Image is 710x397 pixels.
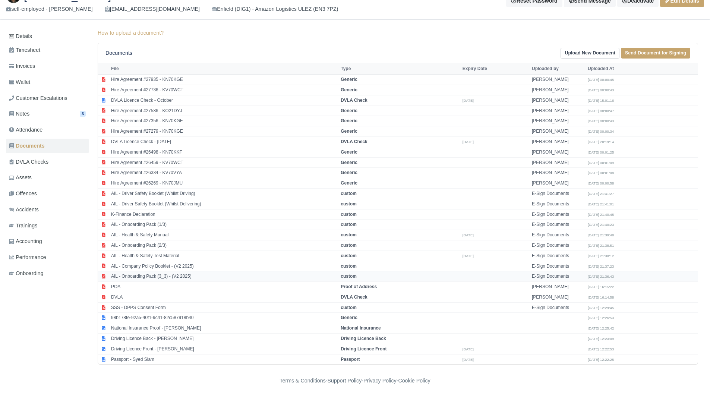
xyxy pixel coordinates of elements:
[341,180,357,186] strong: Generic
[463,233,474,237] small: [DATE]
[588,347,614,351] small: [DATE] 12:22:53
[109,105,339,116] td: Hire Agreement #27586 - KO21DYJ
[212,5,338,13] div: Enfield (DIG1) - Amazon Logistics ULEZ (EN3 7PZ)
[341,232,357,237] strong: custom
[109,95,339,105] td: DVLA Licence Check - October
[109,147,339,157] td: Hire Agreement #26498 - KN70KKF
[109,63,339,74] th: File
[9,78,30,86] span: Wallet
[588,202,614,206] small: [DATE] 21:41:01
[109,323,339,334] td: National Insurance Proof - [PERSON_NAME]
[341,87,357,92] strong: Generic
[6,155,89,169] a: DVLA Checks
[341,253,357,258] strong: custom
[143,376,568,385] div: - - -
[109,344,339,354] td: Driving Licence Front - [PERSON_NAME]
[109,354,339,364] td: Passport - Syed Siam
[530,230,586,240] td: E-Sign Documents
[341,274,357,279] strong: custom
[588,254,614,258] small: [DATE] 21:38:12
[9,158,48,166] span: DVLA Checks
[530,240,586,251] td: E-Sign Documents
[461,63,530,74] th: Expiry Date
[561,48,619,59] a: Upload New Document
[9,173,32,182] span: Assets
[6,170,89,185] a: Assets
[341,243,357,248] strong: custom
[341,160,357,165] strong: Generic
[588,119,614,123] small: [DATE] 00:00:43
[80,111,86,117] span: 3
[9,110,29,118] span: Notes
[530,157,586,168] td: [PERSON_NAME]
[530,147,586,157] td: [PERSON_NAME]
[6,139,89,153] a: Documents
[463,347,474,351] small: [DATE]
[341,129,357,134] strong: Generic
[341,149,357,155] strong: Generic
[6,107,89,121] a: Notes 3
[109,261,339,271] td: AIL - Company Policy Booklet - (V2 2025)
[463,140,474,144] small: [DATE]
[530,302,586,313] td: E-Sign Documents
[588,285,614,289] small: [DATE] 16:15:22
[105,5,200,13] div: [EMAIL_ADDRESS][DOMAIN_NAME]
[463,357,474,362] small: [DATE]
[109,251,339,261] td: AIL - Health & Safety Test Material
[588,264,614,268] small: [DATE] 21:37:23
[109,188,339,199] td: AIL - Driver Safety Booklet (Whilst Driving)
[530,116,586,126] td: [PERSON_NAME]
[6,43,89,57] a: Timesheet
[109,116,339,126] td: Hire Agreement #27356 - KN70KGE
[9,126,42,134] span: Attendance
[673,361,710,397] iframe: Chat Widget
[109,334,339,344] td: Driving Licence Back - [PERSON_NAME]
[6,5,93,13] div: self-employed - [PERSON_NAME]
[588,233,614,237] small: [DATE] 21:39:48
[588,181,614,185] small: [DATE] 00:00:58
[588,140,614,144] small: [DATE] 20:19:14
[6,29,89,43] a: Details
[6,75,89,89] a: Wallet
[341,315,357,320] strong: Generic
[109,282,339,292] td: POA
[530,292,586,302] td: [PERSON_NAME]
[588,337,614,341] small: [DATE] 12:23:09
[588,306,614,310] small: [DATE] 12:29:45
[341,357,360,362] strong: Passport
[9,269,44,278] span: Onboarding
[530,95,586,105] td: [PERSON_NAME]
[588,150,614,154] small: [DATE] 00:01:25
[530,209,586,220] td: E-Sign Documents
[328,378,362,384] a: Support Policy
[109,220,339,230] td: AIL - Onboarding Pack (1/3)
[463,98,474,103] small: [DATE]
[588,326,614,330] small: [DATE] 12:25:42
[341,118,357,123] strong: Generic
[6,234,89,249] a: Accounting
[109,75,339,85] td: Hire Agreement #27935 - KN70KGE
[6,250,89,265] a: Performance
[363,378,397,384] a: Privacy Policy
[588,212,614,217] small: [DATE] 21:40:45
[341,305,357,310] strong: custom
[530,63,586,74] th: Uploaded by
[339,63,461,74] th: Type
[530,75,586,85] td: [PERSON_NAME]
[463,254,474,258] small: [DATE]
[588,192,614,196] small: [DATE] 21:41:27
[109,302,339,313] td: SSS - DPPS Consent Form
[341,264,357,269] strong: custom
[9,205,39,214] span: Accidents
[109,209,339,220] td: K-Finance Declaration
[6,202,89,217] a: Accidents
[530,251,586,261] td: E-Sign Documents
[6,266,89,281] a: Onboarding
[530,261,586,271] td: E-Sign Documents
[6,59,89,73] a: Invoices
[530,178,586,189] td: [PERSON_NAME]
[530,126,586,137] td: [PERSON_NAME]
[341,77,357,82] strong: Generic
[398,378,430,384] a: Cookie Policy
